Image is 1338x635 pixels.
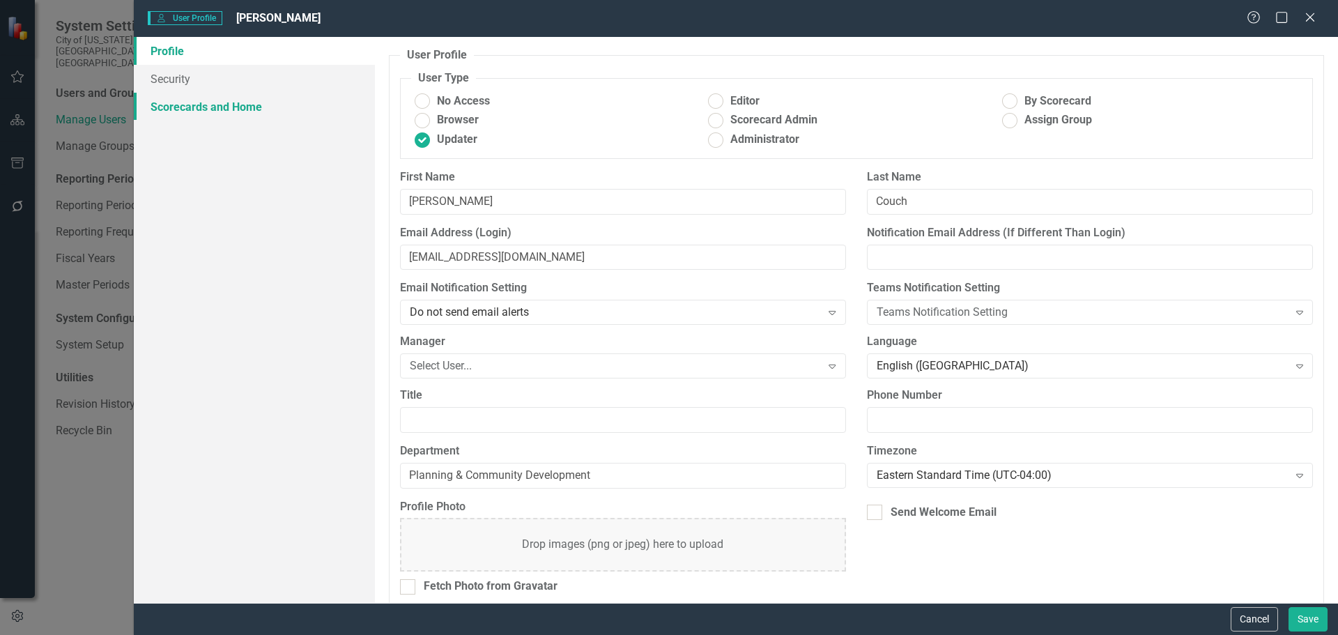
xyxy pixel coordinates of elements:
div: Teams Notification Setting [877,305,1289,321]
button: Save [1289,607,1328,632]
label: Email Notification Setting [400,280,846,296]
label: Manager [400,334,846,350]
a: Scorecards and Home [134,93,375,121]
label: Profile Photo [400,499,846,515]
span: By Scorecard [1024,93,1091,109]
div: Fetch Photo from Gravatar [424,579,557,595]
legend: User Type [411,70,476,86]
span: [PERSON_NAME] [236,11,321,24]
a: Security [134,65,375,93]
span: Administrator [730,132,799,148]
label: Notification Email Address (If Different Than Login) [867,225,1313,241]
div: Do not send email alerts [410,305,822,321]
label: Teams Notification Setting [867,280,1313,296]
a: Profile [134,37,375,65]
button: Cancel [1231,607,1278,632]
div: Eastern Standard Time (UTC-04:00) [877,467,1289,483]
span: Updater [437,132,477,148]
legend: User Profile [400,47,474,63]
label: Title [400,388,846,404]
label: First Name [400,169,846,185]
div: Drop images (png or jpeg) here to upload [522,537,723,553]
label: Phone Number [867,388,1313,404]
div: English ([GEOGRAPHIC_DATA]) [877,358,1289,374]
span: Browser [437,112,479,128]
label: Department [400,443,846,459]
div: Send Welcome Email [891,505,997,521]
span: User Profile [148,11,222,25]
div: Select User... [410,358,822,374]
label: Email Address (Login) [400,225,846,241]
label: Last Name [867,169,1313,185]
span: Assign Group [1024,112,1092,128]
label: Timezone [867,443,1313,459]
label: Language [867,334,1313,350]
span: Editor [730,93,760,109]
span: No Access [437,93,490,109]
span: Scorecard Admin [730,112,817,128]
